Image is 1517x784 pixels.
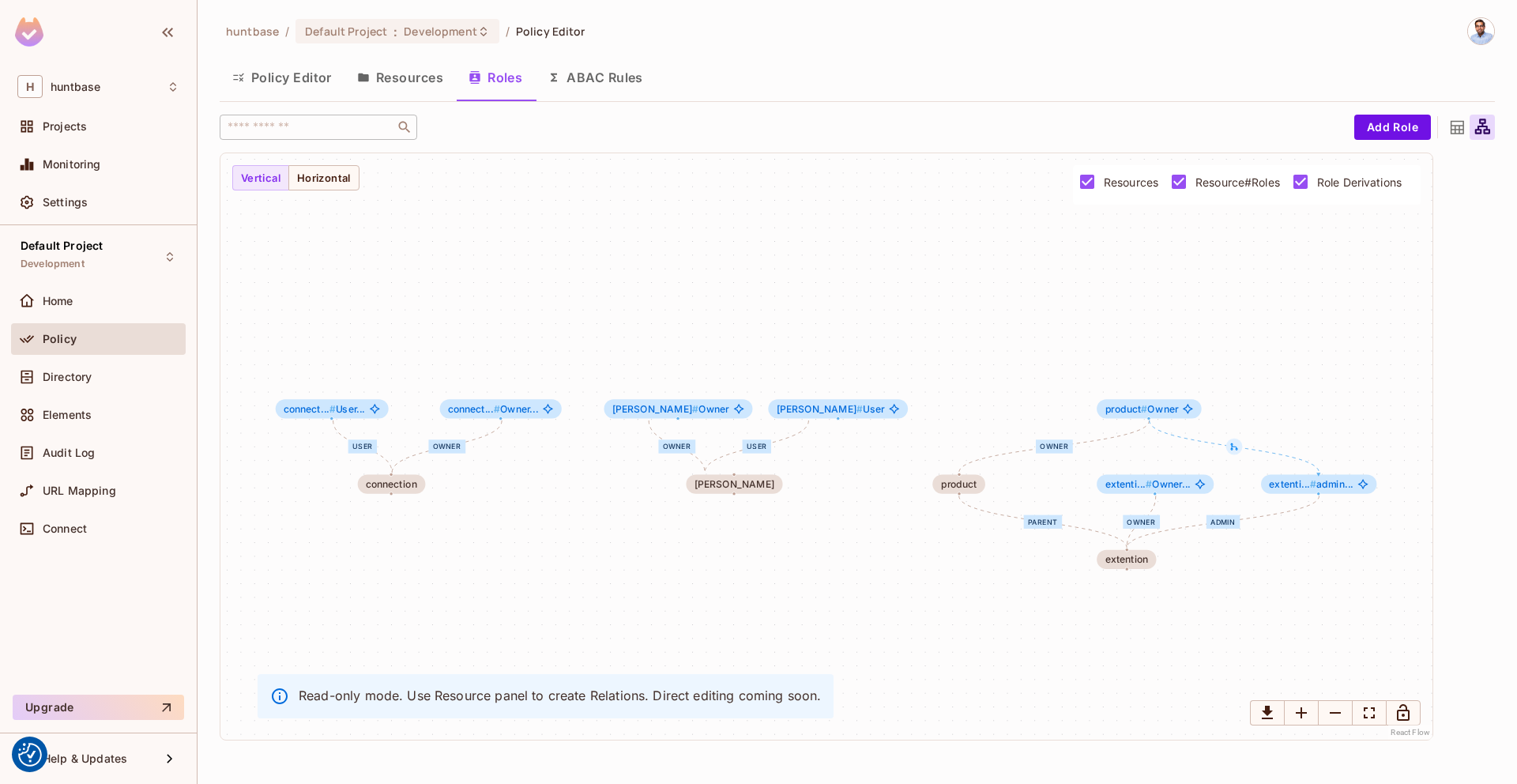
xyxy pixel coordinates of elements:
span: extenti... [1105,478,1152,490]
span: Help & Updates [43,752,127,765]
div: extention [1105,554,1149,565]
span: Audit Log [43,447,95,459]
span: connect... [448,403,500,415]
div: admin [1206,515,1240,529]
span: Settings [43,196,88,209]
div: Owner [1123,515,1159,529]
div: User [743,439,771,453]
button: Zoom In [1284,700,1319,726]
div: Owner [1036,439,1072,453]
span: connection#User [276,399,389,418]
span: Default Project [305,24,387,39]
span: # [494,403,500,415]
span: Owner [612,403,729,414]
span: Directory [43,371,92,383]
p: Read-only mode. Use Resource panel to create Relations. Direct editing coming soon. [299,687,821,704]
span: extention#admin [1261,475,1376,494]
span: Connect [43,522,87,535]
button: Resources [344,58,456,97]
button: Roles [456,58,535,97]
div: Owner [658,439,695,453]
span: extention#Owner [1097,475,1214,494]
span: product [1105,403,1148,415]
li: / [506,24,510,39]
div: connection [366,479,417,490]
img: Ravindra Bangrawa [1468,18,1494,44]
button: Add Role [1354,115,1431,140]
span: # [1141,403,1147,415]
span: Owner... [1105,479,1191,490]
span: Policy Editor [516,24,585,39]
span: extenti... [1269,478,1316,490]
span: Default Project [21,239,103,252]
a: React Flow attribution [1391,728,1430,737]
button: Lock Graph [1386,700,1421,726]
span: User... [284,403,365,414]
div: User [348,439,377,453]
img: Revisit consent button [18,743,42,767]
div: Small button group [232,165,359,190]
span: product#Owner [1097,399,1202,418]
span: Elements [43,409,92,421]
span: Resource#Roles [1195,175,1280,190]
span: hunt#User [768,399,907,418]
span: User [777,403,885,414]
span: hunt [686,475,782,494]
g: Edge from extention#Owner to extention [1127,496,1156,548]
span: # [1310,478,1316,490]
div: parent [1024,515,1063,529]
img: SReyMgAAAABJRU5ErkJggg== [15,17,43,47]
span: URL Mapping [43,484,116,497]
span: [PERSON_NAME] [612,403,698,415]
div: product [941,479,977,490]
span: Role Derivations [1317,175,1402,190]
span: product [932,475,985,494]
span: [PERSON_NAME] [777,403,863,415]
button: Policy Editor [220,58,344,97]
span: admin... [1269,479,1353,490]
button: Download graph as image [1250,700,1285,726]
span: # [1146,478,1152,490]
span: extention [1097,550,1157,569]
span: Owner... [448,403,538,414]
span: Monitoring [43,158,101,171]
button: Upgrade [13,695,184,720]
span: # [692,403,698,415]
span: Workspace: huntbase [51,81,100,93]
span: # [856,403,863,415]
span: the active workspace [226,24,279,39]
span: Owner [1105,403,1179,414]
span: # [329,403,336,415]
button: Vertical [232,165,289,190]
span: hunt#Owner [604,399,752,418]
span: H [17,75,43,98]
span: Projects [43,120,87,133]
span: : [393,25,398,38]
span: Policy [43,333,77,345]
button: Consent Preferences [18,743,42,767]
span: Development [404,24,476,39]
div: [PERSON_NAME] [695,479,774,490]
button: Fit View [1352,700,1387,726]
g: Edge from product to extention [959,496,1127,548]
span: connection#Owner [440,399,562,418]
button: Horizontal [288,165,359,190]
span: Development [21,258,85,270]
button: Zoom Out [1318,700,1353,726]
span: Home [43,295,73,307]
div: Small button group [1250,700,1421,726]
li: / [285,24,289,39]
button: ABAC Rules [535,58,656,97]
div: Owner [428,439,465,453]
div: connection [358,475,425,494]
